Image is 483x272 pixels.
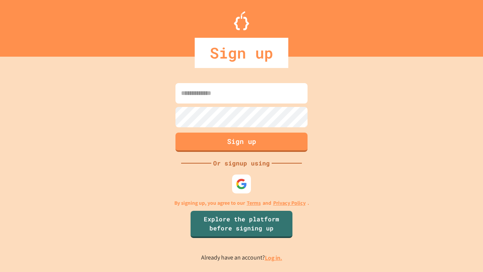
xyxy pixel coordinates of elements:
[201,253,282,263] p: Already have an account?
[195,38,288,68] div: Sign up
[234,11,249,30] img: Logo.svg
[174,199,309,207] p: By signing up, you agree to our and .
[191,211,292,238] a: Explore the platform before signing up
[175,133,308,152] button: Sign up
[420,209,475,241] iframe: chat widget
[247,199,261,207] a: Terms
[236,178,247,190] img: google-icon.svg
[211,159,272,168] div: Or signup using
[265,254,282,262] a: Log in.
[273,199,306,207] a: Privacy Policy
